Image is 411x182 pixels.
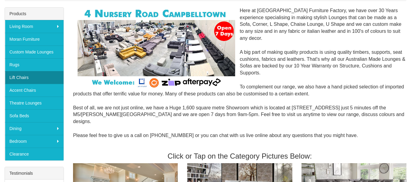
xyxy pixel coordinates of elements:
[5,8,64,20] div: Products
[5,148,64,160] a: Clearance
[5,46,64,58] a: Custom Made Lounges
[5,20,64,33] a: Living Room
[5,97,64,109] a: Theatre Lounges
[73,152,406,160] h3: Click or Tap on the Category Pictures Below:
[5,58,64,71] a: Rugs
[73,7,406,146] div: Here at [GEOGRAPHIC_DATA] Furniture Factory, we have over 30 Years experience specialising in mak...
[5,135,64,148] a: Bedroom
[5,84,64,97] a: Accent Chairs
[5,122,64,135] a: Dining
[5,109,64,122] a: Sofa Beds
[5,167,64,180] div: Testimonials
[78,7,235,89] img: Corner Modular Lounges
[5,71,64,84] a: Lift Chairs
[5,33,64,46] a: Moran Furniture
